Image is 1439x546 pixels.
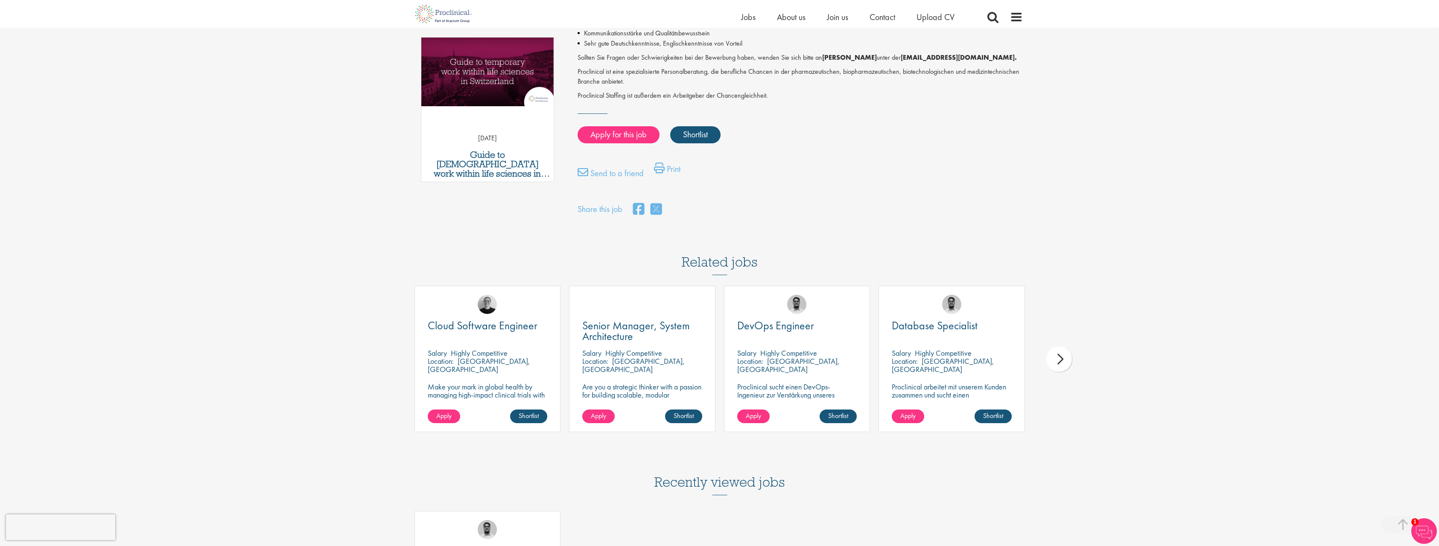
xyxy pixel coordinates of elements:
[578,53,1023,63] p: Sollten Sie Fragen oder Schwierigkeiten bei der Bewerbung haben, wenden Sie sich bitte an unter der
[578,67,1023,87] p: Proclinical ist eine spezialisierte Personalberatung, die berufliche Chancen in der pharmazeutisc...
[901,53,1017,62] strong: [EMAIL_ADDRESS][DOMAIN_NAME].
[426,150,550,178] a: Guide to [DEMOGRAPHIC_DATA] work within life sciences in [GEOGRAPHIC_DATA]
[915,348,972,358] p: Highly Competitive
[428,356,454,366] span: Location:
[478,520,497,539] img: Timothy Deschamps
[1411,518,1437,544] img: Chatbot
[1046,346,1072,372] div: next
[737,318,814,333] span: DevOps Engineer
[737,348,756,358] span: Salary
[682,233,758,275] h3: Related jobs
[777,12,806,23] a: About us
[746,411,761,420] span: Apply
[654,163,680,180] a: Print
[741,12,756,23] a: Jobs
[654,453,785,495] h3: Recently viewed jobs
[892,320,1012,331] a: Database Specialist
[428,409,460,423] a: Apply
[760,348,817,358] p: Highly Competitive
[591,411,606,420] span: Apply
[892,409,924,423] a: Apply
[578,38,1023,49] li: Sehr gute Deutschkenntnisse, Englischkenntnisse von Vorteil
[737,356,763,366] span: Location:
[892,383,1012,423] p: Proclinical arbeitet mit unserem Kunden zusammen und sucht einen Datenbankspezialisten zur Verstä...
[6,514,115,540] iframe: reCAPTCHA
[451,348,508,358] p: Highly Competitive
[436,411,452,420] span: Apply
[737,383,857,407] p: Proclinical sucht einen DevOps-Ingenieur zur Verstärkung unseres Kundenteams in [GEOGRAPHIC_DATA].
[582,320,702,342] a: Senior Manager, System Architecture
[917,12,954,23] a: Upload CV
[478,295,497,314] img: Emma Pretorious
[510,409,547,423] a: Shortlist
[900,411,916,420] span: Apply
[651,200,662,219] a: share on twitter
[892,356,918,366] span: Location:
[787,295,806,314] img: Timothy Deschamps
[428,356,530,374] p: [GEOGRAPHIC_DATA], [GEOGRAPHIC_DATA]
[737,356,840,374] p: [GEOGRAPHIC_DATA], [GEOGRAPHIC_DATA]
[582,348,601,358] span: Salary
[1411,518,1419,526] span: 1
[428,318,537,333] span: Cloud Software Engineer
[428,320,548,331] a: Cloud Software Engineer
[737,409,770,423] a: Apply
[892,318,978,333] span: Database Specialist
[665,409,702,423] a: Shortlist
[975,409,1012,423] a: Shortlist
[428,383,548,407] p: Make your mark in global health by managing high-impact clinical trials with a leading CRO.
[578,91,1023,101] p: Proclinical Staffing ist außerdem ein Arbeitgeber der Chancengleichheit.
[578,203,622,215] label: Share this job
[582,356,608,366] span: Location:
[578,126,660,143] a: Apply for this job
[582,383,702,407] p: Are you a strategic thinker with a passion for building scalable, modular technology platforms?
[578,167,644,184] a: Send to a friend
[670,126,721,143] a: Shortlist
[633,200,644,219] a: share on facebook
[421,134,554,143] p: [DATE]
[421,38,554,113] a: Link to a post
[870,12,895,23] a: Contact
[892,356,994,374] p: [GEOGRAPHIC_DATA], [GEOGRAPHIC_DATA]
[737,320,857,331] a: DevOps Engineer
[942,295,961,314] img: Timothy Deschamps
[822,53,877,62] strong: [PERSON_NAME]
[827,12,848,23] a: Join us
[428,348,447,358] span: Salary
[578,28,1023,38] li: Kommunikationsstärke und Qualitätsbewusstsein
[582,409,615,423] a: Apply
[820,409,857,423] a: Shortlist
[892,348,911,358] span: Salary
[605,348,662,358] p: Highly Competitive
[582,318,690,343] span: Senior Manager, System Architecture
[582,356,685,374] p: [GEOGRAPHIC_DATA], [GEOGRAPHIC_DATA]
